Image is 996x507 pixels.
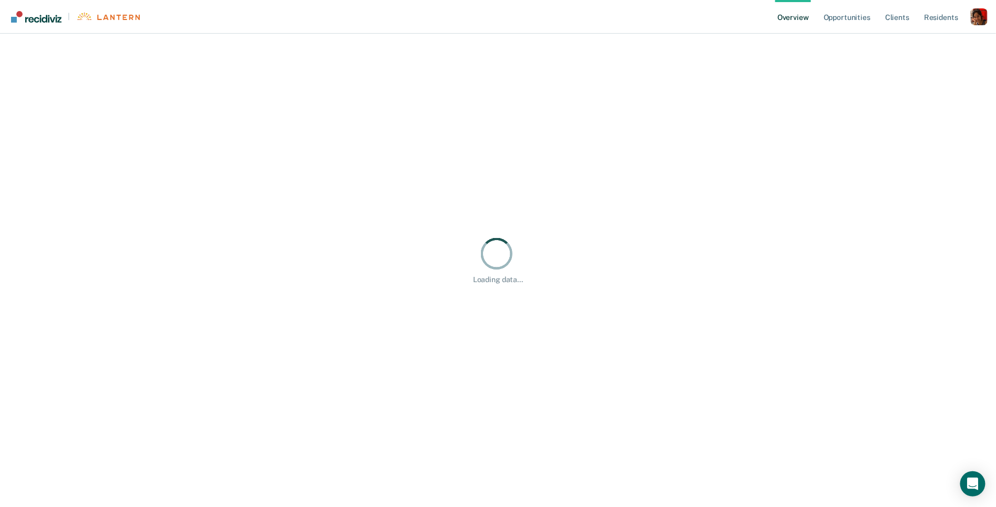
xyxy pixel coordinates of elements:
[61,12,76,21] span: |
[76,13,140,20] img: Lantern
[960,471,985,496] div: Open Intercom Messenger
[11,11,61,23] img: Recidiviz
[473,275,523,284] div: Loading data...
[971,8,988,25] button: Profile dropdown button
